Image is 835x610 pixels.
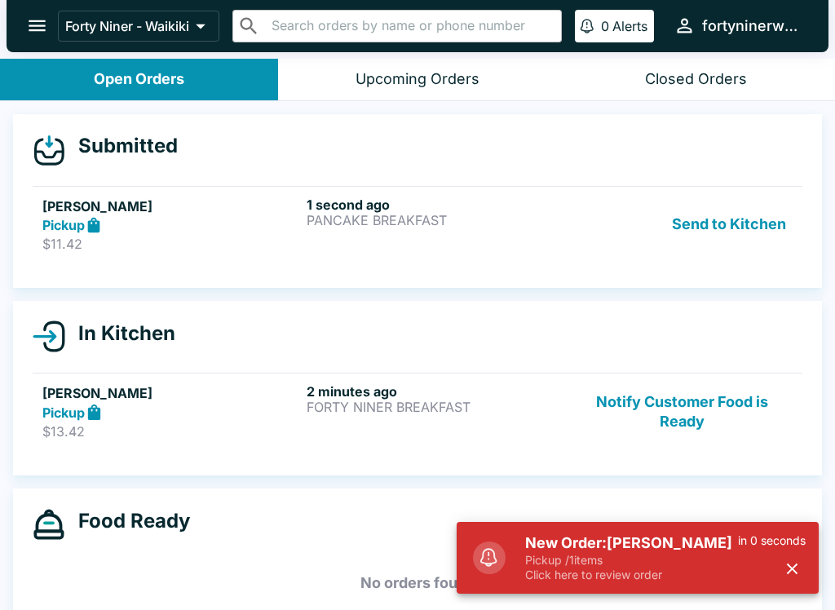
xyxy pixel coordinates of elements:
h4: Submitted [65,134,178,158]
h4: Food Ready [65,509,190,533]
h5: [PERSON_NAME] [42,383,300,403]
a: [PERSON_NAME]Pickup$13.422 minutes agoFORTY NINER BREAKFASTNotify Customer Food is Ready [33,373,802,449]
h6: 1 second ago [307,197,564,213]
h5: New Order: [PERSON_NAME] [525,533,738,553]
h5: [PERSON_NAME] [42,197,300,216]
a: [PERSON_NAME]Pickup$11.421 second agoPANCAKE BREAKFASTSend to Kitchen [33,186,802,263]
p: FORTY NINER BREAKFAST [307,400,564,414]
p: PANCAKE BREAKFAST [307,213,564,228]
p: Pickup / 1 items [525,553,738,568]
button: Forty Niner - Waikiki [58,11,219,42]
p: $13.42 [42,423,300,440]
div: fortyninerwaikiki [702,16,802,36]
h4: In Kitchen [65,321,175,346]
p: Forty Niner - Waikiki [65,18,189,34]
p: Click here to review order [525,568,738,582]
button: open drawer [16,5,58,46]
p: Alerts [612,18,647,34]
p: in 0 seconds [738,533,806,548]
div: Open Orders [94,70,184,89]
button: Notify Customer Food is Ready [572,383,793,440]
button: Send to Kitchen [665,197,793,253]
strong: Pickup [42,217,85,233]
button: fortyninerwaikiki [667,8,809,43]
strong: Pickup [42,404,85,421]
p: $11.42 [42,236,300,252]
input: Search orders by name or phone number [267,15,554,38]
div: Closed Orders [645,70,747,89]
div: Upcoming Orders [356,70,479,89]
h6: 2 minutes ago [307,383,564,400]
p: 0 [601,18,609,34]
